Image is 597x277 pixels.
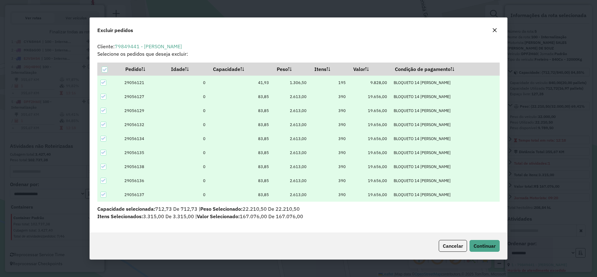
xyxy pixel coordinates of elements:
p: 167.076,00 De 167.076,00 [97,213,500,220]
span: Itens Selecionados: [97,213,143,219]
td: 2.613,00 [272,104,310,118]
span: Peso Selecionado: [200,206,243,212]
th: Condição de pagamento [391,63,500,76]
td: 2.613,00 [272,188,310,202]
td: 19.656,00 [349,174,391,188]
th: Itens [310,63,349,76]
td: BLOQUETO 14 [PERSON_NAME] [391,174,500,188]
td: 83,85 [209,118,272,132]
td: 2.613,00 [272,90,310,104]
td: 390 [310,90,349,104]
td: 0 [167,160,209,174]
td: 0 [167,76,209,90]
td: 2.613,00 [272,132,310,146]
a: 79849441 - [PERSON_NAME] [115,43,182,49]
td: 29056134 [121,132,167,146]
td: 19.656,00 [349,104,391,118]
td: 390 [310,160,349,174]
td: 83,85 [209,90,272,104]
td: 83,85 [209,146,272,160]
td: 19.656,00 [349,146,391,160]
td: 29056127 [121,90,167,104]
td: BLOQUETO 14 [PERSON_NAME] [391,188,500,202]
p: 712,73 De 712,73 | 22.210,50 De 22.210,50 [97,205,500,213]
td: 83,85 [209,174,272,188]
th: Capacidade [209,63,272,76]
p: Selecione os pedidos que deseja excluir: [97,50,500,58]
td: BLOQUETO 14 [PERSON_NAME] [391,160,500,174]
td: 2.613,00 [272,160,310,174]
td: 390 [310,146,349,160]
td: 390 [310,174,349,188]
td: 19.656,00 [349,160,391,174]
td: 0 [167,174,209,188]
td: 29056137 [121,188,167,202]
span: Continuar [474,243,496,249]
td: 390 [310,132,349,146]
span: Cliente: [97,43,182,49]
td: 29056136 [121,174,167,188]
td: BLOQUETO 14 [PERSON_NAME] [391,90,500,104]
td: 29056138 [121,160,167,174]
td: 1.306,50 [272,76,310,90]
td: 0 [167,146,209,160]
td: 0 [167,132,209,146]
td: BLOQUETO 14 [PERSON_NAME] [391,118,500,132]
td: 19.656,00 [349,188,391,202]
td: 195 [310,76,349,90]
td: BLOQUETO 14 [PERSON_NAME] [391,132,500,146]
span: Valor Selecionado: [197,213,240,219]
td: 0 [167,118,209,132]
td: BLOQUETO 14 [PERSON_NAME] [391,76,500,90]
button: Continuar [470,240,500,252]
td: 19.656,00 [349,118,391,132]
span: Cancelar [443,243,463,249]
td: 390 [310,118,349,132]
button: Cancelar [439,240,467,252]
span: Excluir pedidos [97,26,133,34]
td: BLOQUETO 14 [PERSON_NAME] [391,146,500,160]
th: Peso [272,63,310,76]
td: 19.656,00 [349,90,391,104]
span: Capacidade selecionada: [97,206,155,212]
td: 29056135 [121,146,167,160]
th: Pedido [121,63,167,76]
td: 83,85 [209,104,272,118]
td: 83,85 [209,132,272,146]
td: 41,93 [209,76,272,90]
td: 2.613,00 [272,174,310,188]
td: 390 [310,188,349,202]
td: 83,85 [209,188,272,202]
td: 0 [167,90,209,104]
td: 29056132 [121,118,167,132]
th: Valor [349,63,391,76]
td: 0 [167,104,209,118]
td: BLOQUETO 14 [PERSON_NAME] [391,104,500,118]
td: 83,85 [209,160,272,174]
td: 9.828,00 [349,76,391,90]
th: Idade [167,63,209,76]
td: 29056121 [121,76,167,90]
td: 0 [167,188,209,202]
td: 2.613,00 [272,146,310,160]
td: 2.613,00 [272,118,310,132]
span: 3.315,00 De 3.315,00 | [97,213,197,219]
td: 29056129 [121,104,167,118]
td: 19.656,00 [349,132,391,146]
td: 390 [310,104,349,118]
